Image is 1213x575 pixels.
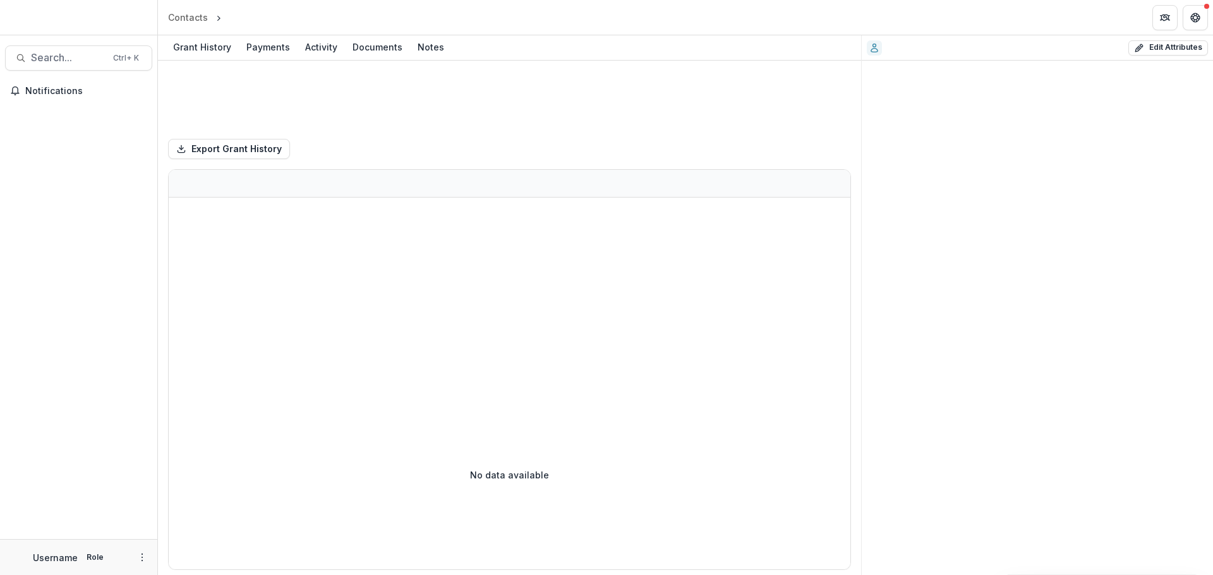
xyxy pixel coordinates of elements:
nav: breadcrumb [163,8,278,27]
div: Grant History [168,38,236,56]
a: Notes [413,35,449,60]
span: Notifications [25,86,147,97]
p: Role [83,552,107,563]
div: Activity [300,38,342,56]
button: Search... [5,45,152,71]
a: Grant History [168,35,236,60]
div: Ctrl + K [111,51,142,65]
button: More [135,550,150,565]
button: Partners [1152,5,1178,30]
button: Notifications [5,81,152,101]
p: No data available [470,468,549,482]
div: Payments [241,38,295,56]
a: Activity [300,35,342,60]
div: Notes [413,38,449,56]
a: Payments [241,35,295,60]
div: Contacts [168,11,208,24]
button: Edit Attributes [1128,40,1208,56]
a: Contacts [163,8,213,27]
p: Username [33,551,78,564]
button: Export Grant History [168,139,290,159]
span: Search... [31,52,106,64]
button: Get Help [1183,5,1208,30]
div: Documents [347,38,407,56]
a: Documents [347,35,407,60]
